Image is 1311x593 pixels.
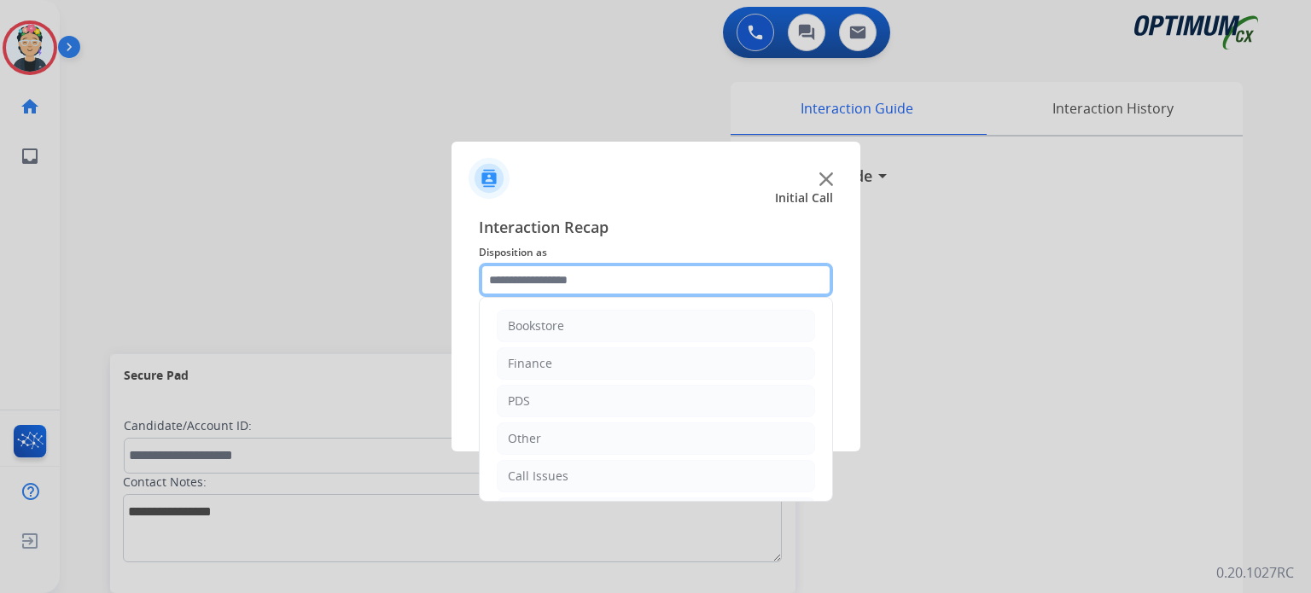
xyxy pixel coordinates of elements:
span: Initial Call [775,189,833,206]
div: Call Issues [508,468,568,485]
div: Other [508,430,541,447]
img: contactIcon [469,158,510,199]
p: 0.20.1027RC [1216,562,1294,583]
span: Interaction Recap [479,215,833,242]
div: PDS [508,392,530,410]
span: Disposition as [479,242,833,263]
div: Finance [508,355,552,372]
div: Bookstore [508,317,564,334]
